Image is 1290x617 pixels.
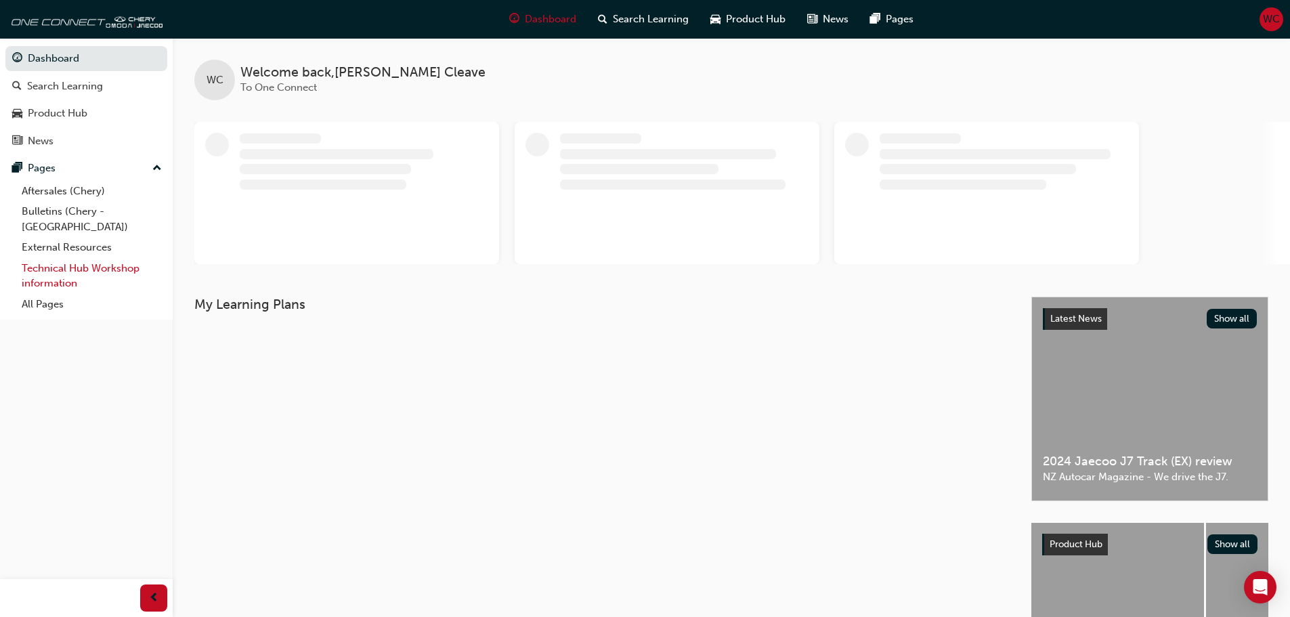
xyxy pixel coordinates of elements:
[5,156,167,181] button: Pages
[726,12,786,27] span: Product Hub
[598,11,607,28] span: search-icon
[28,106,87,121] div: Product Hub
[700,5,796,33] a: car-iconProduct Hub
[16,258,167,294] a: Technical Hub Workshop information
[796,5,859,33] a: news-iconNews
[16,181,167,202] a: Aftersales (Chery)
[12,135,22,148] span: news-icon
[823,12,848,27] span: News
[1244,571,1276,603] div: Open Intercom Messenger
[807,11,817,28] span: news-icon
[5,129,167,154] a: News
[5,101,167,126] a: Product Hub
[240,81,317,93] span: To One Connect
[1050,313,1102,324] span: Latest News
[1263,12,1280,27] span: WC
[509,11,519,28] span: guage-icon
[1207,309,1257,328] button: Show all
[1050,538,1102,550] span: Product Hub
[859,5,924,33] a: pages-iconPages
[16,237,167,258] a: External Resources
[525,12,576,27] span: Dashboard
[5,74,167,99] a: Search Learning
[1207,534,1258,554] button: Show all
[207,72,223,88] span: WC
[1042,534,1257,555] a: Product HubShow all
[587,5,700,33] a: search-iconSearch Learning
[16,294,167,315] a: All Pages
[1043,469,1257,485] span: NZ Autocar Magazine - We drive the J7.
[5,43,167,156] button: DashboardSearch LearningProduct HubNews
[1043,308,1257,330] a: Latest NewsShow all
[1031,297,1268,501] a: Latest NewsShow all2024 Jaecoo J7 Track (EX) reviewNZ Autocar Magazine - We drive the J7.
[149,590,159,607] span: prev-icon
[710,11,721,28] span: car-icon
[12,53,22,65] span: guage-icon
[152,160,162,177] span: up-icon
[886,12,913,27] span: Pages
[194,297,1010,312] h3: My Learning Plans
[27,79,103,94] div: Search Learning
[12,81,22,93] span: search-icon
[28,161,56,176] div: Pages
[1260,7,1283,31] button: WC
[28,133,53,149] div: News
[240,65,486,81] span: Welcome back , [PERSON_NAME] Cleave
[12,163,22,175] span: pages-icon
[1043,454,1257,469] span: 2024 Jaecoo J7 Track (EX) review
[7,5,163,33] img: oneconnect
[613,12,689,27] span: Search Learning
[5,46,167,71] a: Dashboard
[16,201,167,237] a: Bulletins (Chery - [GEOGRAPHIC_DATA])
[498,5,587,33] a: guage-iconDashboard
[870,11,880,28] span: pages-icon
[12,108,22,120] span: car-icon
